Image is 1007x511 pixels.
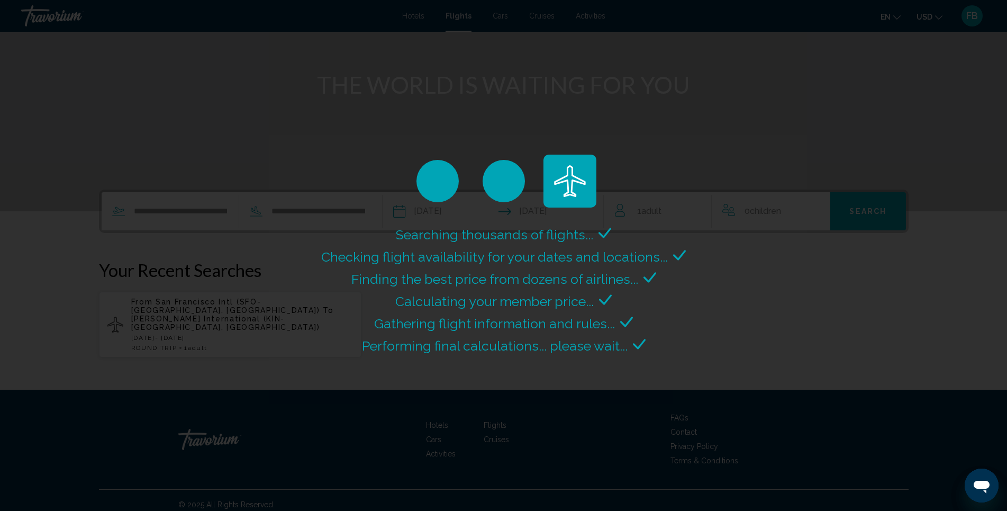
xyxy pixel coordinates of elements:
span: Calculating your member price... [395,293,594,309]
iframe: Button to launch messaging window [965,469,999,503]
span: Checking flight availability for your dates and locations... [321,249,668,265]
span: Performing final calculations... please wait... [362,338,628,354]
span: Finding the best price from dozens of airlines... [351,271,638,287]
span: Searching thousands of flights... [396,227,593,243]
span: Gathering flight information and rules... [374,316,615,331]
